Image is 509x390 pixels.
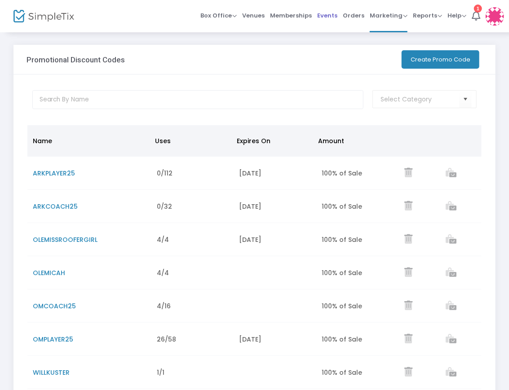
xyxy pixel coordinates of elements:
[157,302,171,311] span: 4/16
[322,202,362,211] span: 100% of Sale
[370,11,407,20] span: Marketing
[200,11,237,20] span: Box Office
[343,4,364,27] span: Orders
[239,169,311,178] div: [DATE]
[459,90,472,109] button: Select
[33,202,78,211] span: ARKCOACH25
[413,11,442,20] span: Reports
[319,136,345,145] span: Amount
[157,368,164,377] span: 1/1
[446,169,456,178] a: View list of orders which used this promo code.
[33,136,52,145] span: Name
[33,268,65,277] span: OLEMICAH
[157,202,172,211] span: 0/32
[317,4,337,27] span: Events
[322,235,362,244] span: 100% of Sale
[33,335,73,344] span: OMPLAYER25
[474,4,482,13] div: 1
[322,268,362,277] span: 100% of Sale
[446,202,456,211] a: View list of orders which used this promo code.
[239,235,311,244] div: [DATE]
[322,368,362,377] span: 100% of Sale
[402,50,479,69] button: Create Promo Code
[237,136,270,145] span: Expires On
[239,202,311,211] div: [DATE]
[33,302,76,311] span: OMCOACH25
[33,235,97,244] span: OLEMISSROOFERGIRL
[322,335,362,344] span: 100% of Sale
[27,55,125,64] h3: Promotional Discount Codes
[32,90,363,109] input: Search By Name
[33,169,75,178] span: ARKPLAYER25
[242,4,265,27] span: Venues
[322,302,362,311] span: 100% of Sale
[33,368,70,377] span: WILLKUSTER
[446,335,456,344] a: View list of orders which used this promo code.
[322,169,362,178] span: 100% of Sale
[157,235,169,244] span: 4/4
[270,4,312,27] span: Memberships
[239,335,311,344] div: [DATE]
[446,368,456,377] a: View list of orders which used this promo code.
[155,136,171,145] span: Uses
[157,169,173,178] span: 0/112
[381,95,460,104] input: Select Category
[157,335,176,344] span: 26/58
[446,236,456,245] a: View list of orders which used this promo code.
[446,302,456,311] a: View list of orders which used this promo code.
[157,268,169,277] span: 4/4
[446,269,456,278] a: View list of orders which used this promo code.
[447,11,466,20] span: Help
